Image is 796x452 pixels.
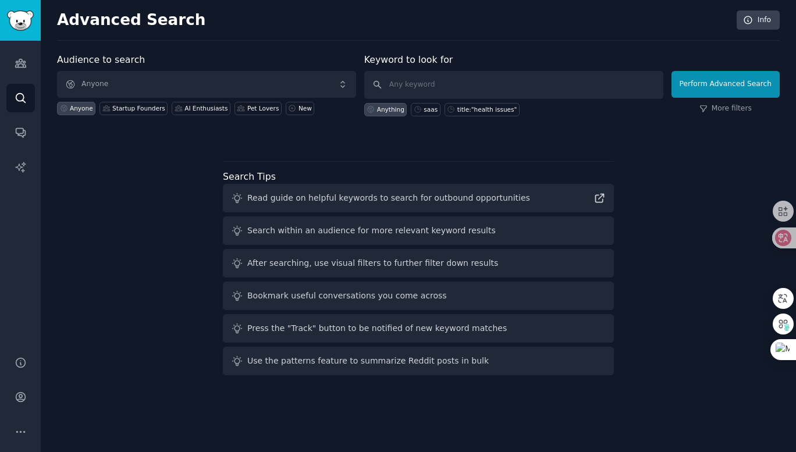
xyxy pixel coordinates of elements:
a: More filters [699,104,752,114]
label: Search Tips [223,171,276,182]
button: Perform Advanced Search [671,71,780,98]
input: Any keyword [364,71,663,99]
div: Use the patterns feature to summarize Reddit posts in bulk [247,355,489,367]
div: Press the "Track" button to be notified of new keyword matches [247,322,507,334]
div: Startup Founders [112,104,165,112]
label: Keyword to look for [364,54,453,65]
div: After searching, use visual filters to further filter down results [247,257,498,269]
div: Anything [377,105,404,113]
div: Search within an audience for more relevant keyword results [247,225,496,237]
div: Read guide on helpful keywords to search for outbound opportunities [247,192,530,204]
div: New [298,104,312,112]
button: Anyone [57,71,356,98]
a: Info [737,10,780,30]
div: saas [424,105,438,113]
div: Pet Lovers [247,104,279,112]
div: title:"health issues" [457,105,517,113]
h2: Advanced Search [57,11,730,30]
div: AI Enthusiasts [184,104,228,112]
div: Bookmark useful conversations you come across [247,290,447,302]
label: Audience to search [57,54,145,65]
div: Anyone [70,104,93,112]
a: New [286,102,314,115]
img: GummySearch logo [7,10,34,31]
